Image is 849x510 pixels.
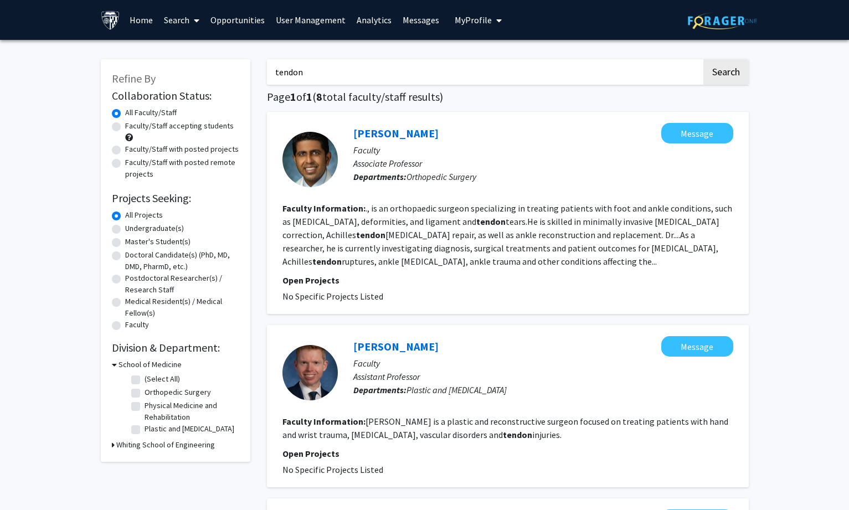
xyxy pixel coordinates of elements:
[353,339,439,353] a: [PERSON_NAME]
[282,203,732,267] fg-read-more: ., is an orthopaedic surgeon specializing in treating patients with foot and ankle conditions, su...
[125,107,177,119] label: All Faculty/Staff
[112,341,239,354] h2: Division & Department:
[282,274,733,287] p: Open Projects
[267,90,749,104] h1: Page of ( total faculty/staff results)
[351,1,397,39] a: Analytics
[145,400,236,423] label: Physical Medicine and Rehabilitation
[8,460,47,502] iframe: Chat
[125,143,239,155] label: Faculty/Staff with posted projects
[282,291,383,302] span: No Specific Projects Listed
[312,256,342,267] b: tendon
[282,416,366,427] b: Faculty Information:
[397,1,445,39] a: Messages
[112,89,239,102] h2: Collaboration Status:
[353,357,733,370] p: Faculty
[270,1,351,39] a: User Management
[661,123,733,143] button: Message Amiethab Aiyer
[125,209,163,221] label: All Projects
[282,203,366,214] b: Faculty Information:
[116,439,215,451] h3: Whiting School of Engineering
[353,384,407,395] b: Departments:
[282,447,733,460] p: Open Projects
[124,1,158,39] a: Home
[112,192,239,205] h2: Projects Seeking:
[158,1,205,39] a: Search
[119,359,182,370] h3: School of Medicine
[125,157,239,180] label: Faculty/Staff with posted remote projects
[407,384,507,395] span: Plastic and [MEDICAL_DATA]
[316,90,322,104] span: 8
[205,1,270,39] a: Opportunities
[282,464,383,475] span: No Specific Projects Listed
[353,126,439,140] a: [PERSON_NAME]
[101,11,120,30] img: Johns Hopkins University Logo
[353,143,733,157] p: Faculty
[125,319,149,331] label: Faculty
[661,336,733,357] button: Message Christopher Frost
[125,236,191,248] label: Master's Student(s)
[407,171,476,182] span: Orthopedic Surgery
[306,90,312,104] span: 1
[353,157,733,170] p: Associate Professor
[503,429,532,440] b: tendon
[476,216,506,227] b: tendon
[356,229,385,240] b: tendon
[125,223,184,234] label: Undergraduate(s)
[145,373,180,385] label: (Select All)
[267,59,702,85] input: Search Keywords
[703,59,749,85] button: Search
[125,120,234,132] label: Faculty/Staff accepting students
[145,423,234,435] label: Plastic and [MEDICAL_DATA]
[125,249,239,272] label: Doctoral Candidate(s) (PhD, MD, DMD, PharmD, etc.)
[688,12,757,29] img: ForagerOne Logo
[455,14,492,25] span: My Profile
[145,387,211,398] label: Orthopedic Surgery
[282,416,728,440] fg-read-more: [PERSON_NAME] is a plastic and reconstructive surgeon focused on treating patients with hand and ...
[125,296,239,319] label: Medical Resident(s) / Medical Fellow(s)
[125,272,239,296] label: Postdoctoral Researcher(s) / Research Staff
[353,370,733,383] p: Assistant Professor
[353,171,407,182] b: Departments:
[112,71,156,85] span: Refine By
[290,90,296,104] span: 1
